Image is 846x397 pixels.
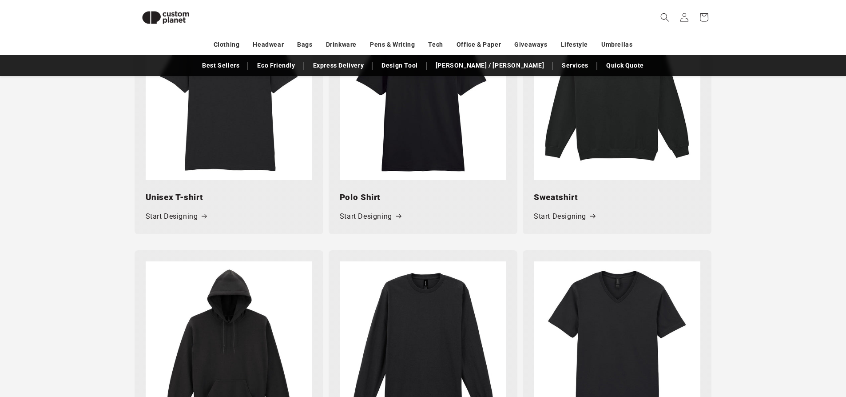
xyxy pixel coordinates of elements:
[514,37,547,52] a: Giveaways
[198,58,244,73] a: Best Sellers
[309,58,369,73] a: Express Delivery
[534,210,595,223] a: Start Designing
[326,37,357,52] a: Drinkware
[135,4,197,32] img: Custom Planet
[602,58,648,73] a: Quick Quote
[370,37,415,52] a: Pens & Writing
[431,58,548,73] a: [PERSON_NAME] / [PERSON_NAME]
[340,210,401,223] a: Start Designing
[428,37,443,52] a: Tech
[214,37,240,52] a: Clothing
[340,13,506,180] img: Softstyle™ adult double piqué polo
[698,301,846,397] iframe: Chat Widget
[340,191,506,204] h3: Polo Shirt
[655,8,675,27] summary: Search
[377,58,422,73] a: Design Tool
[146,13,312,180] img: Softstyle™ adult ringspun t-shirt
[253,37,284,52] a: Headwear
[457,37,501,52] a: Office & Paper
[534,191,700,204] h3: Sweatshirt
[253,58,299,73] a: Eco Friendly
[534,13,700,180] img: Heavy Blend adult crew neck sweatshirt
[561,37,588,52] a: Lifestyle
[146,191,312,204] h3: Unisex T-shirt
[601,37,632,52] a: Umbrellas
[297,37,312,52] a: Bags
[146,210,207,223] a: Start Designing
[557,58,593,73] a: Services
